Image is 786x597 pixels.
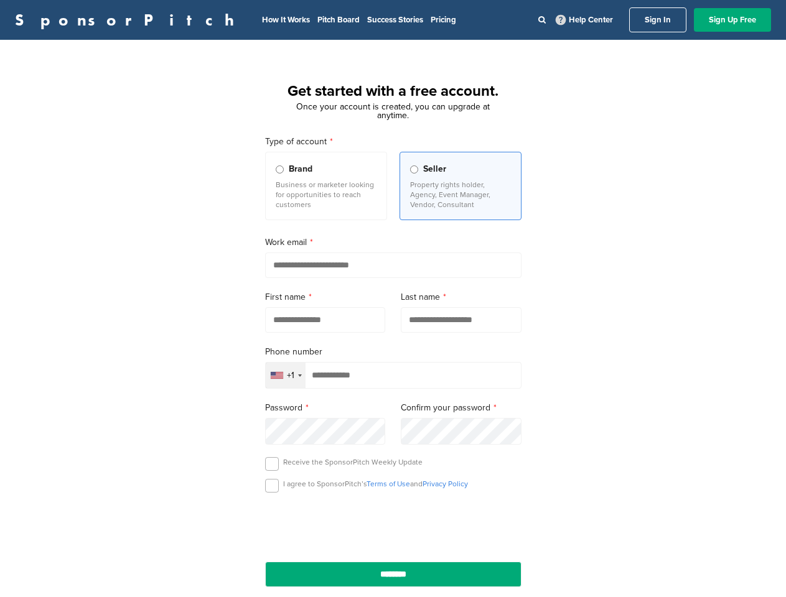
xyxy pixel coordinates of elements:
[410,165,418,174] input: Seller Property rights holder, Agency, Event Manager, Vendor, Consultant
[401,401,522,415] label: Confirm your password
[276,165,284,174] input: Brand Business or marketer looking for opportunities to reach customers
[287,371,294,380] div: +1
[431,15,456,25] a: Pricing
[265,345,522,359] label: Phone number
[283,457,423,467] p: Receive the SponsorPitch Weekly Update
[289,162,312,176] span: Brand
[265,290,386,304] label: First name
[15,12,242,28] a: SponsorPitch
[401,290,522,304] label: Last name
[265,236,522,249] label: Work email
[283,479,468,489] p: I agree to SponsorPitch’s and
[367,15,423,25] a: Success Stories
[317,15,360,25] a: Pitch Board
[276,180,377,210] p: Business or marketer looking for opportunities to reach customers
[410,180,511,210] p: Property rights holder, Agency, Event Manager, Vendor, Consultant
[423,162,446,176] span: Seller
[265,135,522,149] label: Type of account
[262,15,310,25] a: How It Works
[296,101,490,121] span: Once your account is created, you can upgrade at anytime.
[694,8,771,32] a: Sign Up Free
[322,507,464,544] iframe: reCAPTCHA
[250,80,536,103] h1: Get started with a free account.
[423,479,468,488] a: Privacy Policy
[265,401,386,415] label: Password
[553,12,615,27] a: Help Center
[629,7,686,32] a: Sign In
[266,363,306,388] div: Selected country
[367,479,410,488] a: Terms of Use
